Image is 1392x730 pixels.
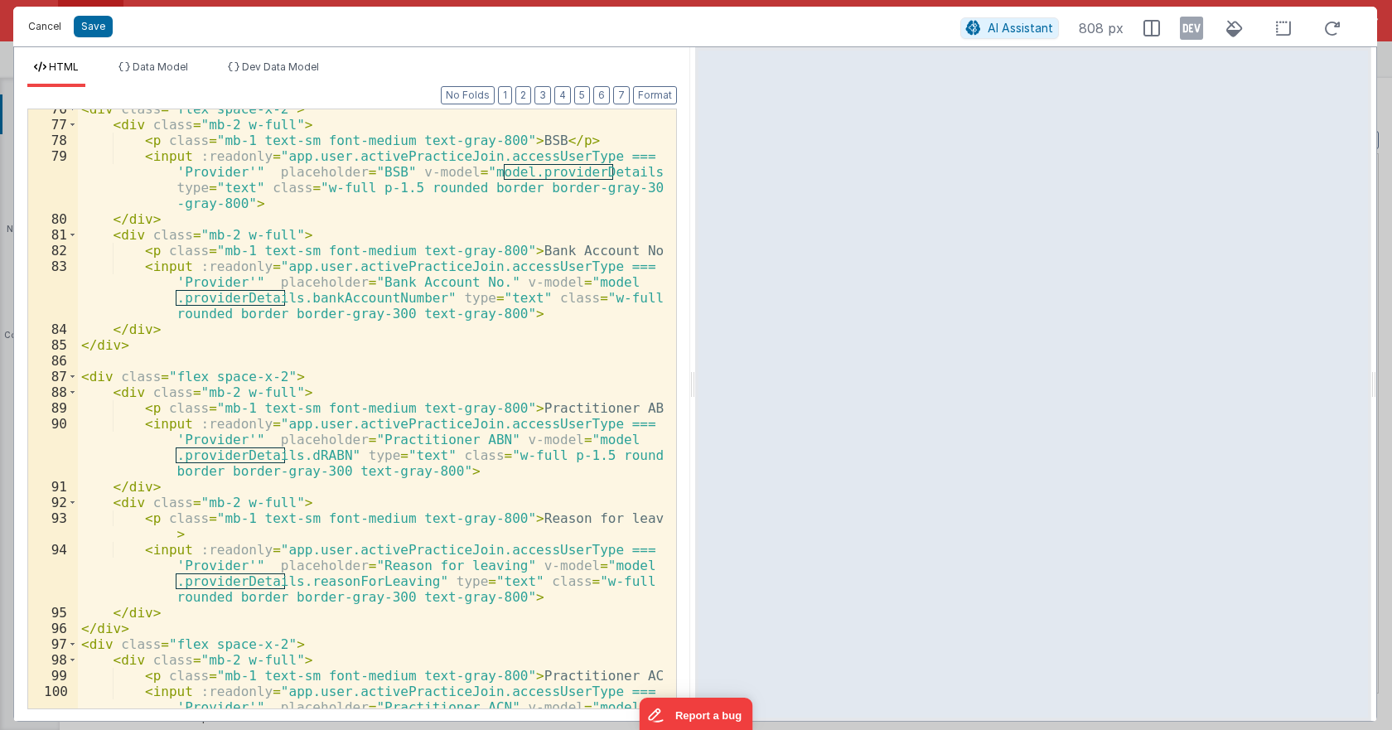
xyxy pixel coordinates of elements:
span: 808 px [1079,18,1124,38]
div: 81 [28,227,78,243]
div: 92 [28,495,78,510]
div: 95 [28,605,78,621]
div: 76 [28,101,78,117]
button: 1 [498,86,512,104]
span: AI Assistant [988,21,1053,35]
button: Save [74,16,113,37]
button: Cancel [20,15,70,38]
div: 78 [28,133,78,148]
button: 5 [574,86,590,104]
div: 99 [28,668,78,684]
div: 80 [28,211,78,227]
button: No Folds [441,86,495,104]
button: 4 [554,86,571,104]
div: 98 [28,652,78,668]
div: 85 [28,337,78,353]
div: 86 [28,353,78,369]
div: 97 [28,636,78,652]
div: 82 [28,243,78,259]
div: 89 [28,400,78,416]
button: 2 [515,86,531,104]
div: 79 [28,148,78,211]
div: 84 [28,321,78,337]
div: 94 [28,542,78,605]
div: 87 [28,369,78,384]
span: Data Model [133,60,188,73]
div: 83 [28,259,78,321]
button: Format [633,86,677,104]
div: 77 [28,117,78,133]
div: 96 [28,621,78,636]
button: 6 [593,86,610,104]
span: Dev Data Model [242,60,319,73]
span: HTML [49,60,79,73]
button: AI Assistant [960,17,1059,39]
div: 93 [28,510,78,542]
div: 91 [28,479,78,495]
div: 88 [28,384,78,400]
div: 90 [28,416,78,479]
button: 7 [613,86,630,104]
button: 3 [534,86,551,104]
